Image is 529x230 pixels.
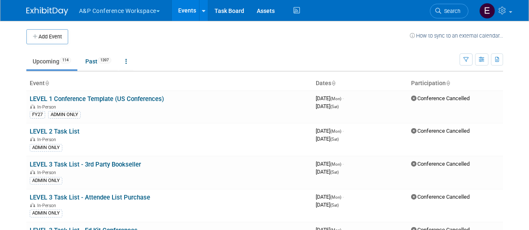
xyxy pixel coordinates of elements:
[330,162,341,167] span: (Mon)
[48,111,81,119] div: ADMIN ONLY
[411,161,470,167] span: Conference Cancelled
[26,7,68,15] img: ExhibitDay
[30,137,35,141] img: In-Person Event
[330,195,341,200] span: (Mon)
[316,128,344,134] span: [DATE]
[30,170,35,174] img: In-Person Event
[430,4,468,18] a: Search
[331,80,335,86] a: Sort by Start Date
[330,104,339,109] span: (Sat)
[98,57,111,63] span: 1397
[30,144,62,152] div: ADMIN ONLY
[30,161,141,168] a: LEVEL 3 Task List - 3rd Party Bookseller
[30,203,35,207] img: In-Person Event
[37,203,59,208] span: In-Person
[330,96,341,101] span: (Mon)
[342,95,344,101] span: -
[411,95,470,101] span: Conference Cancelled
[411,194,470,200] span: Conference Cancelled
[479,3,495,19] img: Elena McAnespie
[312,76,408,91] th: Dates
[30,104,35,109] img: In-Person Event
[316,202,339,208] span: [DATE]
[411,128,470,134] span: Conference Cancelled
[410,33,503,39] a: How to sync to an external calendar...
[330,203,339,207] span: (Sat)
[316,169,339,175] span: [DATE]
[26,53,77,69] a: Upcoming114
[79,53,118,69] a: Past1397
[342,128,344,134] span: -
[30,177,62,185] div: ADMIN ONLY
[408,76,503,91] th: Participation
[342,161,344,167] span: -
[45,80,49,86] a: Sort by Event Name
[441,8,460,14] span: Search
[30,95,164,103] a: LEVEL 1 Conference Template (US Conferences)
[37,104,59,110] span: In-Person
[342,194,344,200] span: -
[316,95,344,101] span: [DATE]
[446,80,450,86] a: Sort by Participation Type
[60,57,71,63] span: 114
[37,170,59,175] span: In-Person
[30,194,150,201] a: LEVEL 3 Task List - Attendee List Purchase
[316,161,344,167] span: [DATE]
[26,76,312,91] th: Event
[330,170,339,174] span: (Sat)
[30,128,79,135] a: LEVEL 2 Task List
[330,137,339,142] span: (Sat)
[26,29,68,44] button: Add Event
[30,210,62,217] div: ADMIN ONLY
[37,137,59,142] span: In-Person
[316,136,339,142] span: [DATE]
[330,129,341,134] span: (Mon)
[316,103,339,109] span: [DATE]
[316,194,344,200] span: [DATE]
[30,111,45,119] div: FY27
